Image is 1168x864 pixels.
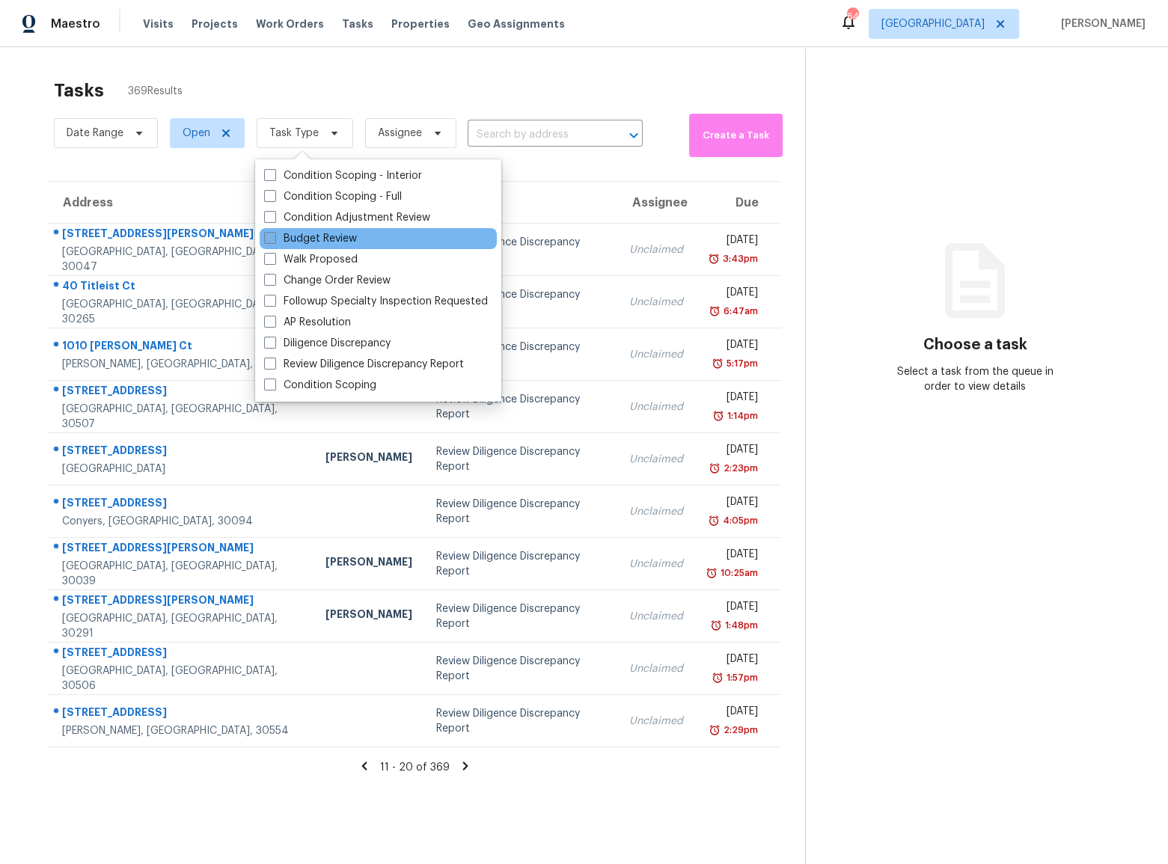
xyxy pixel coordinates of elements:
[325,450,412,468] div: [PERSON_NAME]
[62,705,302,723] div: [STREET_ADDRESS]
[62,514,302,529] div: Conyers, [GEOGRAPHIC_DATA], 30094
[468,16,565,31] span: Geo Assignments
[436,340,605,370] div: Review Diligence Discrepancy Report
[325,554,412,573] div: [PERSON_NAME]
[62,278,302,297] div: 40 Titleist Ct
[62,723,302,738] div: [PERSON_NAME], [GEOGRAPHIC_DATA], 30554
[436,287,605,317] div: Review Diligence Discrepancy Report
[62,297,302,327] div: [GEOGRAPHIC_DATA], [GEOGRAPHIC_DATA], 30265
[436,706,605,736] div: Review Diligence Discrepancy Report
[617,182,695,224] th: Assignee
[695,182,781,224] th: Due
[269,126,319,141] span: Task Type
[629,399,683,414] div: Unclaimed
[436,444,605,474] div: Review Diligence Discrepancy Report
[712,408,724,423] img: Overdue Alarm Icon
[264,210,430,225] label: Condition Adjustment Review
[380,762,450,773] span: 11 - 20 of 369
[264,168,422,183] label: Condition Scoping - Interior
[342,19,373,29] span: Tasks
[143,16,174,31] span: Visits
[721,723,758,738] div: 2:29pm
[325,607,412,625] div: [PERSON_NAME]
[67,126,123,141] span: Date Range
[707,285,758,304] div: [DATE]
[721,461,758,476] div: 2:23pm
[62,402,302,432] div: [GEOGRAPHIC_DATA], [GEOGRAPHIC_DATA], 30507
[436,549,605,579] div: Review Diligence Discrepancy Report
[264,231,357,246] label: Budget Review
[62,443,302,462] div: [STREET_ADDRESS]
[48,182,314,224] th: Address
[709,304,721,319] img: Overdue Alarm Icon
[62,559,302,589] div: [GEOGRAPHIC_DATA], [GEOGRAPHIC_DATA], 30039
[62,462,302,477] div: [GEOGRAPHIC_DATA]
[264,315,351,330] label: AP Resolution
[264,357,464,372] label: Review Diligence Discrepancy Report
[720,513,758,528] div: 4:05pm
[629,661,683,676] div: Unclaimed
[707,233,758,251] div: [DATE]
[436,601,605,631] div: Review Diligence Discrepancy Report
[62,338,302,357] div: 1010 [PERSON_NAME] Ct
[192,16,238,31] span: Projects
[391,16,450,31] span: Properties
[436,392,605,422] div: Review Diligence Discrepancy Report
[62,226,302,245] div: [STREET_ADDRESS][PERSON_NAME]
[724,356,758,371] div: 5:17pm
[1055,16,1146,31] span: [PERSON_NAME]
[264,294,488,309] label: Followup Specialty Inspection Requested
[709,723,721,738] img: Overdue Alarm Icon
[62,664,302,693] div: [GEOGRAPHIC_DATA], [GEOGRAPHIC_DATA], 30506
[629,714,683,729] div: Unclaimed
[62,357,302,372] div: [PERSON_NAME], [GEOGRAPHIC_DATA], 30253
[712,670,724,685] img: Overdue Alarm Icon
[629,242,683,257] div: Unclaimed
[718,566,758,580] div: 10:25am
[629,609,683,624] div: Unclaimed
[128,84,183,99] span: 369 Results
[468,123,601,147] input: Search by address
[378,126,422,141] span: Assignee
[720,251,758,266] div: 3:43pm
[264,336,391,351] label: Diligence Discrepancy
[629,347,683,362] div: Unclaimed
[629,295,683,310] div: Unclaimed
[706,566,718,580] img: Overdue Alarm Icon
[689,114,783,157] button: Create a Task
[890,364,1060,394] div: Select a task from the queue in order to view details
[183,126,210,141] span: Open
[629,452,683,467] div: Unclaimed
[436,235,605,265] div: Review Diligence Discrepancy Report
[436,654,605,684] div: Review Diligence Discrepancy Report
[62,245,302,275] div: [GEOGRAPHIC_DATA], [GEOGRAPHIC_DATA], 30047
[623,125,644,146] button: Open
[62,540,302,559] div: [STREET_ADDRESS][PERSON_NAME]
[62,383,302,402] div: [STREET_ADDRESS]
[629,504,683,519] div: Unclaimed
[722,618,758,633] div: 1:48pm
[707,390,758,408] div: [DATE]
[62,611,302,641] div: [GEOGRAPHIC_DATA], [GEOGRAPHIC_DATA], 30291
[51,16,100,31] span: Maestro
[264,252,358,267] label: Walk Proposed
[707,494,758,513] div: [DATE]
[847,9,857,24] div: 64
[707,652,758,670] div: [DATE]
[707,599,758,618] div: [DATE]
[424,182,617,224] th: Type
[264,189,402,204] label: Condition Scoping - Full
[62,645,302,664] div: [STREET_ADDRESS]
[923,337,1027,352] h3: Choose a task
[697,127,775,144] span: Create a Task
[707,547,758,566] div: [DATE]
[62,592,302,611] div: [STREET_ADDRESS][PERSON_NAME]
[712,356,724,371] img: Overdue Alarm Icon
[724,408,758,423] div: 1:14pm
[707,704,758,723] div: [DATE]
[264,273,391,288] label: Change Order Review
[724,670,758,685] div: 1:57pm
[881,16,985,31] span: [GEOGRAPHIC_DATA]
[708,513,720,528] img: Overdue Alarm Icon
[707,442,758,461] div: [DATE]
